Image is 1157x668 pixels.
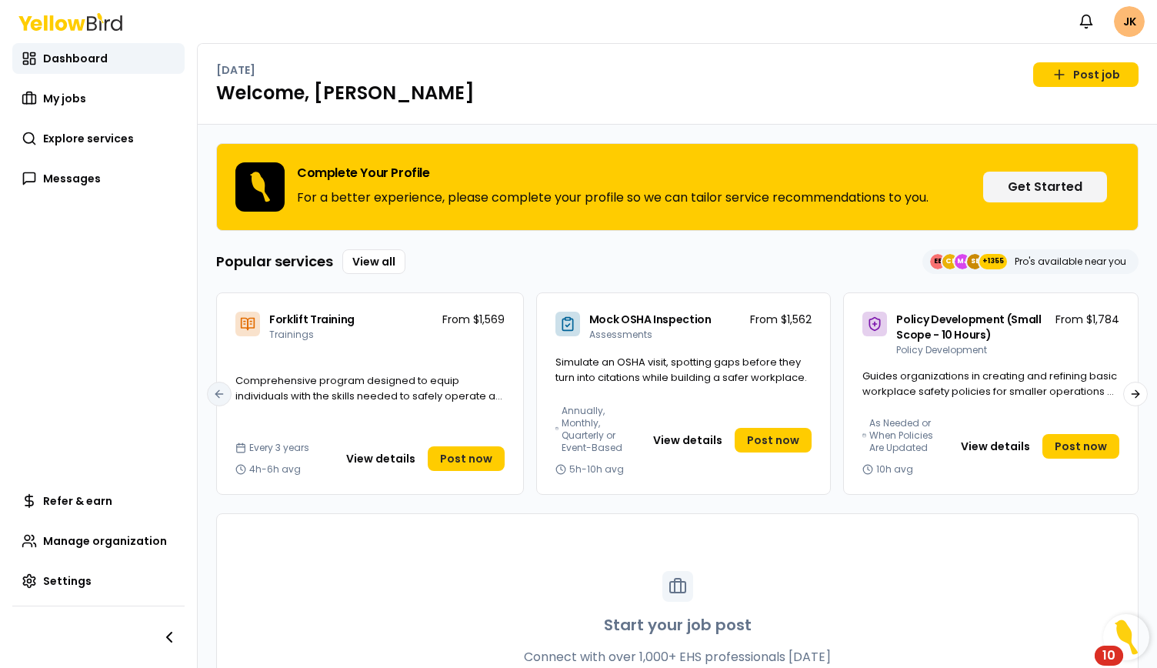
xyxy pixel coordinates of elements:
h3: Start your job post [604,614,752,636]
span: Refer & earn [43,493,112,509]
a: Explore services [12,123,185,154]
p: From $1,784 [1055,312,1119,327]
a: View all [342,249,405,274]
a: Post now [428,446,505,471]
span: Policy Development [896,343,987,356]
button: Open Resource Center, 10 new notifications [1103,614,1149,660]
span: EE [930,254,945,269]
span: JK [1114,6,1145,37]
a: Messages [12,163,185,194]
button: View details [952,434,1039,459]
span: Trainings [269,328,314,341]
p: [DATE] [216,62,255,78]
p: From $1,569 [442,312,505,327]
span: 10h avg [876,463,913,476]
span: Messages [43,171,101,186]
span: 5h-10h avg [569,463,624,476]
span: Every 3 years [249,442,309,454]
span: Assessments [589,328,652,341]
p: Connect with over 1,000+ EHS professionals [DATE] [524,648,831,666]
a: Settings [12,566,185,596]
h1: Welcome, [PERSON_NAME] [216,81,1139,105]
span: Manage organization [43,533,167,549]
span: +1355 [982,254,1004,269]
button: View details [337,446,425,471]
span: As Needed or When Policies Are Updated [869,417,939,454]
span: My jobs [43,91,86,106]
span: Post now [747,433,799,448]
a: Post now [735,428,812,453]
a: My jobs [12,83,185,114]
span: Post now [1055,439,1107,454]
span: Policy Development (Small Scope - 10 Hours) [896,312,1041,342]
span: SE [967,254,982,269]
span: Settings [43,573,92,589]
p: From $1,562 [750,312,812,327]
span: Mock OSHA Inspection [589,312,712,327]
p: For a better experience, please complete your profile so we can tailor service recommendations to... [297,189,929,207]
span: Guides organizations in creating and refining basic workplace safety policies for smaller operati... [862,369,1118,413]
button: Get Started [983,172,1107,202]
a: Dashboard [12,43,185,74]
span: Annually, Monthly, Quarterly or Event-Based [562,405,632,454]
span: Comprehensive program designed to equip individuals with the skills needed to safely operate a fo... [235,373,502,418]
div: Complete Your ProfileFor a better experience, please complete your profile so we can tailor servi... [216,143,1139,231]
span: 4h-6h avg [249,463,301,476]
span: CE [942,254,958,269]
span: Post now [440,451,492,466]
span: Explore services [43,131,134,146]
h3: Complete Your Profile [297,167,929,179]
span: Dashboard [43,51,108,66]
p: Pro's available near you [1015,256,1126,268]
span: MJ [955,254,970,269]
button: View details [644,428,732,453]
a: Refer & earn [12,486,185,516]
a: Post now [1042,434,1119,459]
span: Forklift Training [269,312,355,327]
span: Simulate an OSHA visit, spotting gaps before they turn into citations while building a safer work... [555,355,807,385]
a: Post job [1033,62,1139,87]
h3: Popular services [216,251,333,272]
a: Manage organization [12,526,185,556]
